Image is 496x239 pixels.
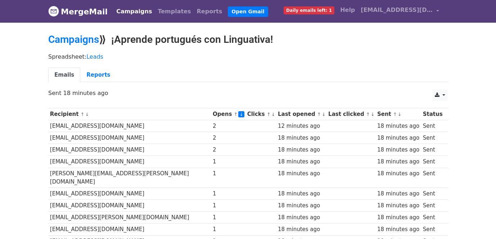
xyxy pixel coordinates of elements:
[194,4,225,19] a: Reports
[377,146,419,154] div: 18 minutes ago
[278,213,325,222] div: 18 minutes ago
[377,122,419,130] div: 18 minutes ago
[228,6,268,17] a: Open Gmail
[48,168,211,188] td: [PERSON_NAME][EMAIL_ADDRESS][PERSON_NAME][DOMAIN_NAME]
[48,108,211,120] th: Recipient
[86,53,103,60] a: Leads
[278,170,325,178] div: 18 minutes ago
[48,53,448,60] p: Spreadsheet:
[421,168,444,188] td: Sent
[48,156,211,168] td: [EMAIL_ADDRESS][DOMAIN_NAME]
[213,146,244,154] div: 2
[377,170,419,178] div: 18 minutes ago
[421,120,444,132] td: Sent
[48,132,211,144] td: [EMAIL_ADDRESS][DOMAIN_NAME]
[377,213,419,222] div: 18 minutes ago
[421,144,444,156] td: Sent
[377,158,419,166] div: 18 minutes ago
[48,224,211,235] td: [EMAIL_ADDRESS][DOMAIN_NAME]
[337,3,358,17] a: Help
[213,225,244,234] div: 1
[377,190,419,198] div: 18 minutes ago
[213,202,244,210] div: 1
[48,33,448,46] h2: ⟫ ¡Aprende portugués con Linguativa!
[48,200,211,212] td: [EMAIL_ADDRESS][DOMAIN_NAME]
[271,112,275,117] a: ↓
[48,212,211,224] td: [EMAIL_ADDRESS][PERSON_NAME][DOMAIN_NAME]
[48,120,211,132] td: [EMAIL_ADDRESS][DOMAIN_NAME]
[278,122,325,130] div: 12 minutes ago
[278,158,325,166] div: 18 minutes ago
[421,132,444,144] td: Sent
[278,134,325,142] div: 18 minutes ago
[113,4,155,19] a: Campaigns
[421,224,444,235] td: Sent
[48,6,59,17] img: MergeMail logo
[421,108,444,120] th: Status
[421,188,444,200] td: Sent
[377,134,419,142] div: 18 minutes ago
[238,111,244,117] a: ↓
[375,108,421,120] th: Sent
[377,225,419,234] div: 18 minutes ago
[48,89,448,97] p: Sent 18 minutes ago
[48,4,108,19] a: MergeMail
[48,144,211,156] td: [EMAIL_ADDRESS][DOMAIN_NAME]
[213,134,244,142] div: 2
[322,112,326,117] a: ↓
[284,6,334,14] span: Daily emails left: 1
[278,202,325,210] div: 18 minutes ago
[278,146,325,154] div: 18 minutes ago
[213,190,244,198] div: 1
[155,4,194,19] a: Templates
[85,112,89,117] a: ↓
[80,68,116,82] a: Reports
[48,33,99,45] a: Campaigns
[213,122,244,130] div: 2
[276,108,326,120] th: Last opened
[421,212,444,224] td: Sent
[393,112,397,117] a: ↑
[371,112,375,117] a: ↓
[213,213,244,222] div: 1
[398,112,402,117] a: ↓
[358,3,442,20] a: [EMAIL_ADDRESS][DOMAIN_NAME]
[377,202,419,210] div: 18 minutes ago
[48,68,80,82] a: Emails
[317,112,321,117] a: ↑
[366,112,370,117] a: ↑
[361,6,433,14] span: [EMAIL_ADDRESS][DOMAIN_NAME]
[48,188,211,200] td: [EMAIL_ADDRESS][DOMAIN_NAME]
[421,200,444,212] td: Sent
[278,225,325,234] div: 18 minutes ago
[281,3,337,17] a: Daily emails left: 1
[326,108,375,120] th: Last clicked
[267,112,271,117] a: ↑
[213,158,244,166] div: 1
[245,108,276,120] th: Clicks
[211,108,245,120] th: Opens
[213,170,244,178] div: 1
[421,156,444,168] td: Sent
[278,190,325,198] div: 18 minutes ago
[234,112,238,117] a: ↑
[81,112,85,117] a: ↑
